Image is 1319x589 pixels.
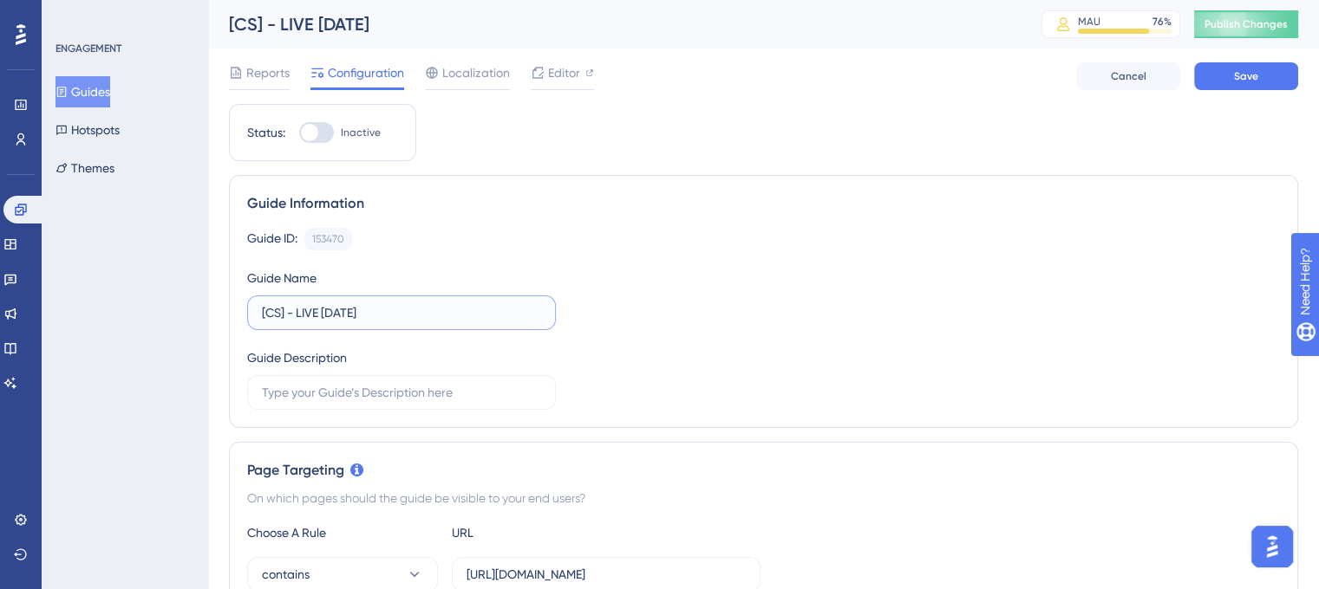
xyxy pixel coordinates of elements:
[262,383,541,402] input: Type your Guide’s Description here
[247,488,1280,508] div: On which pages should the guide be visible to your end users?
[452,522,643,543] div: URL
[328,62,404,83] span: Configuration
[1076,62,1180,90] button: Cancel
[247,122,285,143] div: Status:
[1246,521,1298,573] iframe: UserGuiding AI Assistant Launcher
[247,347,347,368] div: Guide Description
[56,114,120,146] button: Hotspots
[247,268,317,288] div: Guide Name
[247,228,297,250] div: Guide ID:
[1205,17,1288,31] span: Publish Changes
[1234,69,1258,83] span: Save
[312,232,344,246] div: 153470
[467,565,746,584] input: yourwebsite.com/path
[442,62,510,83] span: Localization
[1078,15,1100,29] div: MAU
[41,4,108,25] span: Need Help?
[1111,69,1146,83] span: Cancel
[1194,62,1298,90] button: Save
[262,303,541,322] input: Type your Guide’s Name here
[247,522,438,543] div: Choose A Rule
[56,42,121,55] div: ENGAGEMENT
[1152,15,1172,29] div: 76 %
[246,62,290,83] span: Reports
[247,193,1280,214] div: Guide Information
[56,76,110,107] button: Guides
[56,152,114,184] button: Themes
[262,564,310,585] span: contains
[247,460,1280,481] div: Page Targeting
[548,62,580,83] span: Editor
[1194,10,1298,38] button: Publish Changes
[341,126,381,139] span: Inactive
[229,12,998,36] div: [CS] - LIVE [DATE]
